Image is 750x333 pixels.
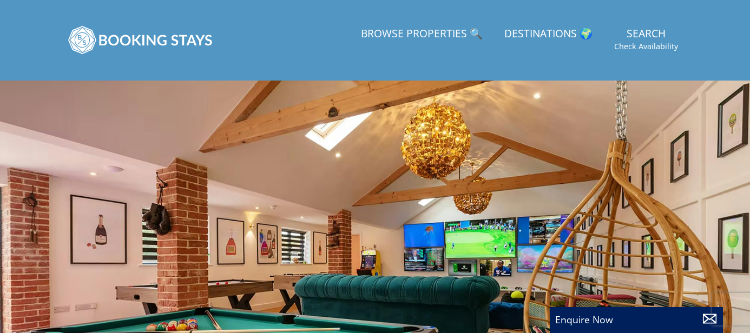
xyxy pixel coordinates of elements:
[68,13,214,67] img: BookingStays
[357,22,487,46] a: Browse Properties 🔍
[555,312,718,327] p: Enquire Now
[610,22,682,57] a: SearchCheck Availability
[500,22,597,46] a: Destinations 🌍
[614,41,678,52] small: Check Availability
